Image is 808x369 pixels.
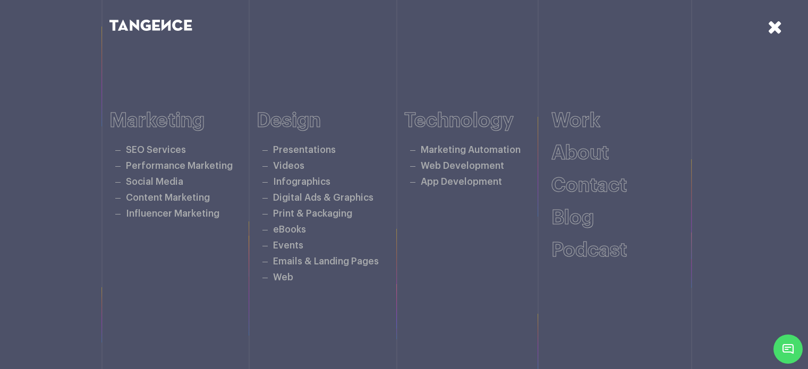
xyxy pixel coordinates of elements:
[273,209,352,218] a: Print & Packaging
[551,143,609,163] a: About
[551,176,627,195] a: Contact
[273,161,304,170] a: Videos
[126,209,219,218] a: Influencer Marketing
[273,177,330,186] a: Infographics
[551,241,627,260] a: Podcast
[421,161,504,170] a: Web Development
[551,111,600,131] a: Work
[421,145,521,155] a: Marketing Automation
[273,241,303,250] a: Events
[126,193,210,202] a: Content Marketing
[273,257,379,266] a: Emails & Landing Pages
[273,145,336,155] a: Presentations
[773,334,803,364] span: Chat Widget
[257,110,404,132] h6: Design
[421,177,502,186] a: App Development
[273,273,293,282] a: Web
[273,225,306,234] a: eBooks
[109,110,257,132] h6: Marketing
[273,193,373,202] a: Digital Ads & Graphics
[126,177,183,186] a: Social Media
[126,145,186,155] a: SEO Services
[126,161,233,170] a: Performance Marketing
[551,208,594,228] a: Blog
[404,110,552,132] h6: Technology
